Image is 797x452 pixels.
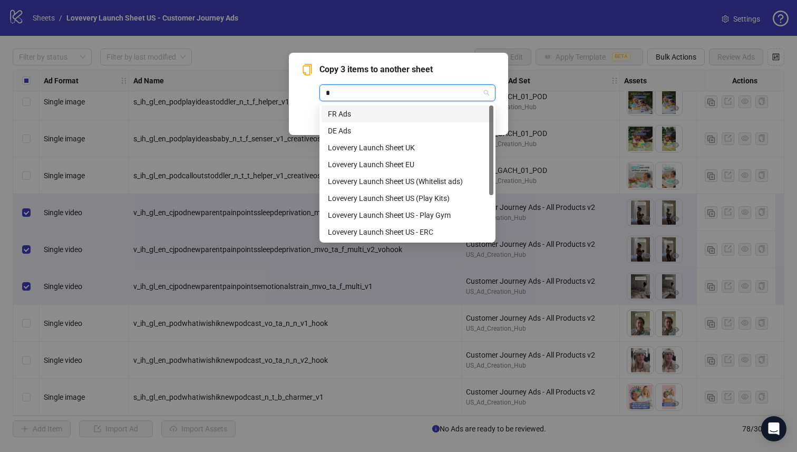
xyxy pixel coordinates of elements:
[328,159,487,170] div: Lovevery Launch Sheet EU
[761,416,786,441] div: Open Intercom Messenger
[322,122,493,139] div: DE Ads
[322,156,493,173] div: Lovevery Launch Sheet EU
[328,193,487,204] div: Lovevery Launch Sheet US (Play Kits)
[328,226,487,238] div: Lovevery Launch Sheet US - ERC
[319,63,495,76] span: Copy 3 items to another sheet
[322,173,493,190] div: Lovevery Launch Sheet US (Whitelist ads)
[302,64,313,75] span: copy
[322,224,493,241] div: Lovevery Launch Sheet US - ERC
[328,142,487,153] div: Lovevery Launch Sheet UK
[328,108,487,120] div: FR Ads
[322,105,493,122] div: FR Ads
[322,207,493,224] div: Lovevery Launch Sheet US - Play Gym
[328,125,487,137] div: DE Ads
[322,190,493,207] div: Lovevery Launch Sheet US (Play Kits)
[328,209,487,221] div: Lovevery Launch Sheet US - Play Gym
[322,139,493,156] div: Lovevery Launch Sheet UK
[328,176,487,187] div: Lovevery Launch Sheet US (Whitelist ads)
